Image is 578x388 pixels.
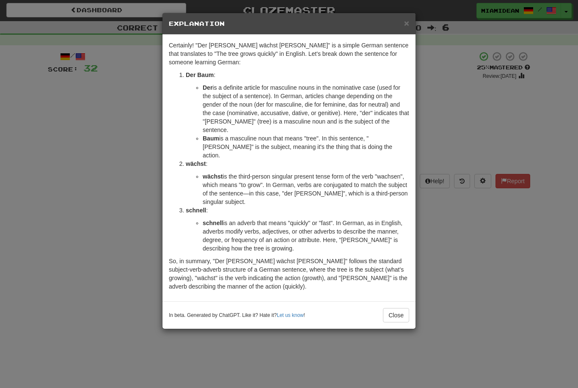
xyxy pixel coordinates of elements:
[277,312,303,318] a: Let us know
[186,71,409,79] p: :
[404,18,409,28] span: ×
[186,160,206,167] strong: wächst
[186,72,214,78] strong: Der Baum
[203,134,409,160] li: is a masculine noun that means "tree". In this sentence, "[PERSON_NAME]" is the subject, meaning ...
[169,19,409,28] h5: Explanation
[203,219,409,253] li: is an adverb that means "quickly" or "fast". In German, as in English, adverbs modify verbs, adje...
[169,41,409,66] p: Certainly! "Der [PERSON_NAME] wächst [PERSON_NAME]" is a simple German sentence that translates t...
[404,19,409,28] button: Close
[203,83,409,134] li: is a definite article for masculine nouns in the nominative case (used for the subject of a sente...
[383,308,409,322] button: Close
[169,257,409,291] p: So, in summary, "Der [PERSON_NAME] wächst [PERSON_NAME]" follows the standard subject-verb-adverb...
[203,84,212,91] strong: Der
[203,220,223,226] strong: schnell
[186,160,409,168] p: :
[169,312,305,319] small: In beta. Generated by ChatGPT. Like it? Hate it? !
[203,173,223,180] strong: wächst
[186,207,206,214] strong: schnell
[203,172,409,206] li: is the third-person singular present tense form of the verb "wachsen", which means "to grow". In ...
[203,135,219,142] strong: Baum
[186,206,409,215] p: :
